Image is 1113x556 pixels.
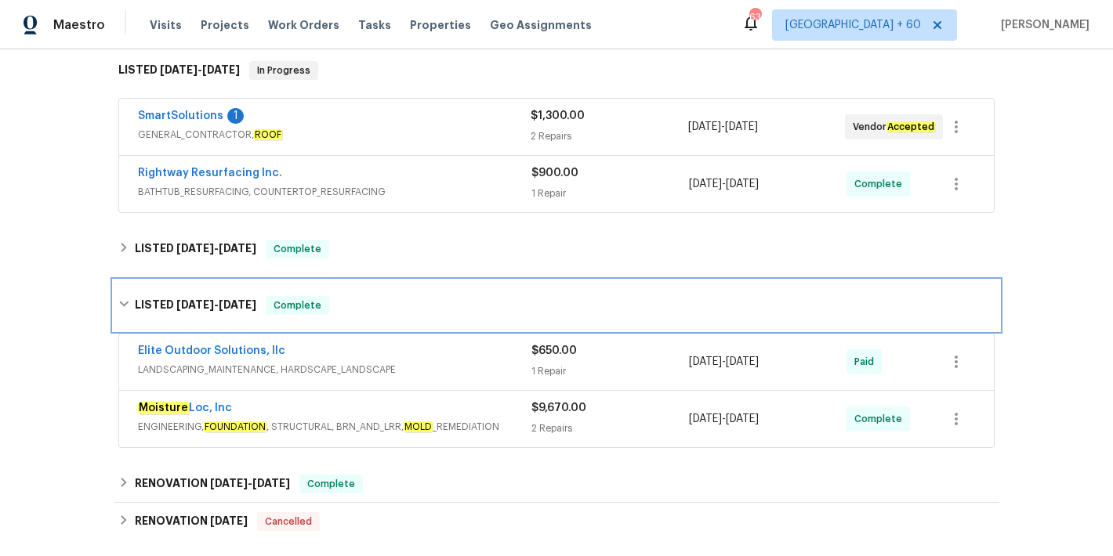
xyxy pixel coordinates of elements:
[531,421,689,436] div: 2 Repairs
[204,421,266,432] em: FOUNDATION
[726,356,759,367] span: [DATE]
[267,241,328,257] span: Complete
[252,478,290,489] span: [DATE]
[138,127,531,143] span: GENERAL_CONTRACTOR,
[138,168,282,179] a: Rightway Resurfacing Inc.
[201,17,249,33] span: Projects
[267,298,328,313] span: Complete
[531,110,585,121] span: $1,300.00
[268,17,339,33] span: Work Orders
[138,419,531,435] span: ENGINEERING, , STRUCTURAL, BRN_AND_LRR, _REMEDIATION
[410,17,471,33] span: Properties
[531,363,689,379] div: 1 Repair
[202,64,240,75] span: [DATE]
[176,243,214,254] span: [DATE]
[114,280,999,330] div: LISTED [DATE]-[DATE]Complete
[251,63,317,78] span: In Progress
[114,230,999,268] div: LISTED [DATE]-[DATE]Complete
[138,402,232,414] a: MoistureLoc, Inc
[160,64,240,75] span: -
[254,129,282,140] em: ROOF
[531,345,577,356] span: $650.00
[160,64,198,75] span: [DATE]
[138,402,189,414] em: Moisture
[358,20,391,31] span: Tasks
[725,121,758,132] span: [DATE]
[150,17,182,33] span: Visits
[726,413,759,424] span: [DATE]
[114,465,999,503] div: RENOVATION [DATE]-[DATE]Complete
[219,299,256,310] span: [DATE]
[138,184,531,200] span: BATHTUB_RESURFACING, COUNTERTOP_RESURFACING
[854,176,908,192] span: Complete
[689,413,722,424] span: [DATE]
[689,356,722,367] span: [DATE]
[531,403,586,413] span: $9,670.00
[138,110,223,121] a: SmartSolutions
[259,514,318,529] span: Cancelled
[176,299,214,310] span: [DATE]
[854,354,880,370] span: Paid
[749,9,760,25] div: 638
[135,240,256,258] h6: LISTED
[118,61,240,80] h6: LISTED
[210,478,248,489] span: [DATE]
[135,296,256,315] h6: LISTED
[995,17,1089,33] span: [PERSON_NAME]
[853,119,941,135] span: Vendor
[210,478,290,489] span: -
[138,345,285,356] a: Elite Outdoor Solutions, llc
[689,411,759,427] span: -
[531,168,578,179] span: $900.00
[886,121,935,132] em: Accepted
[531,128,687,144] div: 2 Repairs
[689,179,722,190] span: [DATE]
[210,515,248,526] span: [DATE]
[854,411,908,427] span: Complete
[688,119,758,135] span: -
[176,243,256,254] span: -
[689,176,759,192] span: -
[53,17,105,33] span: Maestro
[726,179,759,190] span: [DATE]
[301,476,361,492] span: Complete
[689,354,759,370] span: -
[688,121,721,132] span: [DATE]
[531,186,689,201] div: 1 Repair
[219,243,256,254] span: [DATE]
[176,299,256,310] span: -
[138,362,531,377] span: LANDSCAPING_MAINTENANCE, HARDSCAPE_LANDSCAPE
[490,17,592,33] span: Geo Assignments
[404,421,433,432] em: MOLD
[114,45,999,96] div: LISTED [DATE]-[DATE]In Progress
[114,503,999,540] div: RENOVATION [DATE]Cancelled
[135,475,290,493] h6: RENOVATION
[135,512,248,531] h6: RENOVATION
[227,108,244,124] div: 1
[785,17,921,33] span: [GEOGRAPHIC_DATA] + 60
